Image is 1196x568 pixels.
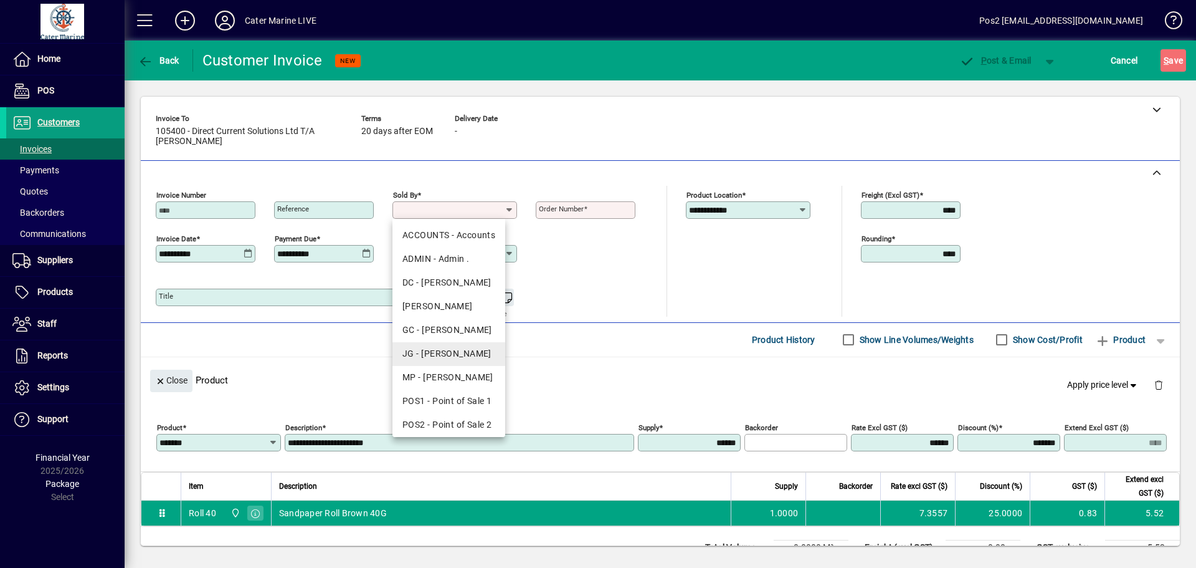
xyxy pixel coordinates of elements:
[402,229,495,242] div: ACCOUNTS - Accounts
[37,85,54,95] span: POS
[6,309,125,340] a: Staff
[1089,329,1152,351] button: Product
[285,423,322,432] mat-label: Description
[888,507,947,519] div: 7.3557
[37,414,69,424] span: Support
[1030,540,1105,555] td: GST exclusive
[1072,479,1097,493] span: GST ($)
[37,382,69,392] span: Settings
[392,413,505,437] mat-option: POS2 - Point of Sale 2
[202,51,323,70] div: Customer Invoice
[980,479,1022,493] span: Discount (%)
[189,507,216,519] div: Roll 40
[156,234,196,243] mat-label: Invoice date
[745,423,778,432] mat-label: Backorder
[775,479,798,493] span: Supply
[1164,55,1169,65] span: S
[857,334,974,346] label: Show Line Volumes/Weights
[125,49,193,72] app-page-header-button: Back
[6,277,125,308] a: Products
[165,9,205,32] button: Add
[539,205,584,213] mat-label: Order number
[1065,423,1129,432] mat-label: Extend excl GST ($)
[6,202,125,223] a: Backorders
[770,507,799,519] span: 1.0000
[402,347,495,360] div: JG - [PERSON_NAME]
[6,160,125,181] a: Payments
[1108,49,1141,72] button: Cancel
[979,11,1143,31] div: Pos2 [EMAIL_ADDRESS][DOMAIN_NAME]
[279,507,387,519] span: Sandpaper Roll Brown 40G
[959,55,1032,65] span: ost & Email
[12,165,59,175] span: Payments
[205,9,245,32] button: Profile
[392,342,505,366] mat-option: JG - John Giles
[141,357,1180,403] div: Product
[227,506,242,520] span: Cater Marine
[392,248,505,271] mat-option: ADMIN - Admin .
[402,371,495,384] div: MP - [PERSON_NAME]
[189,479,204,493] span: Item
[6,75,125,107] a: POS
[402,276,495,289] div: DC - [PERSON_NAME]
[955,501,1030,526] td: 25.0000
[1164,51,1183,70] span: ave
[1113,473,1164,500] span: Extend excl GST ($)
[361,127,433,137] span: 20 days after EOM
[455,127,457,137] span: -
[1030,501,1104,526] td: 0.83
[392,271,505,295] mat-option: DC - Dan Cleaver
[6,340,125,372] a: Reports
[138,55,179,65] span: Back
[1111,51,1138,70] span: Cancel
[37,255,73,265] span: Suppliers
[1105,540,1180,555] td: 5.52
[774,540,848,555] td: 0.0000 M³
[1062,373,1144,396] button: Apply price level
[45,479,79,489] span: Package
[37,117,80,127] span: Customers
[402,253,495,266] div: ADMIN - Admin .
[393,191,417,200] mat-label: Sold by
[6,181,125,202] a: Quotes
[1156,2,1180,43] a: Knowledge Base
[858,540,946,555] td: Freight (excl GST)
[402,300,495,313] div: [PERSON_NAME]
[1010,334,1083,346] label: Show Cost/Profit
[981,55,987,65] span: P
[6,223,125,244] a: Communications
[6,44,125,75] a: Home
[135,49,183,72] button: Back
[402,324,495,337] div: GC - [PERSON_NAME]
[157,423,183,432] mat-label: Product
[6,404,125,435] a: Support
[752,330,815,350] span: Product History
[155,370,187,391] span: Close
[686,191,742,200] mat-label: Product location
[861,191,919,200] mat-label: Freight (excl GST)
[37,287,73,297] span: Products
[340,57,356,65] span: NEW
[891,479,947,493] span: Rate excl GST ($)
[37,350,68,360] span: Reports
[37,54,60,64] span: Home
[12,208,64,218] span: Backorders
[37,319,57,329] span: Staff
[147,375,196,386] app-page-header-button: Close
[159,292,173,301] mat-label: Title
[747,329,820,351] button: Product History
[156,191,206,200] mat-label: Invoice number
[6,372,125,403] a: Settings
[12,186,48,196] span: Quotes
[392,390,505,413] mat-option: POS1 - Point of Sale 1
[392,295,505,319] mat-option: DEB - Debbie McQuarters
[1095,330,1146,350] span: Product
[279,479,317,493] span: Description
[861,234,891,243] mat-label: Rounding
[402,395,495,408] div: POS1 - Point of Sale 1
[1067,378,1139,392] span: Apply price level
[6,245,125,276] a: Suppliers
[150,370,192,392] button: Close
[12,144,52,154] span: Invoices
[1144,370,1174,400] button: Delete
